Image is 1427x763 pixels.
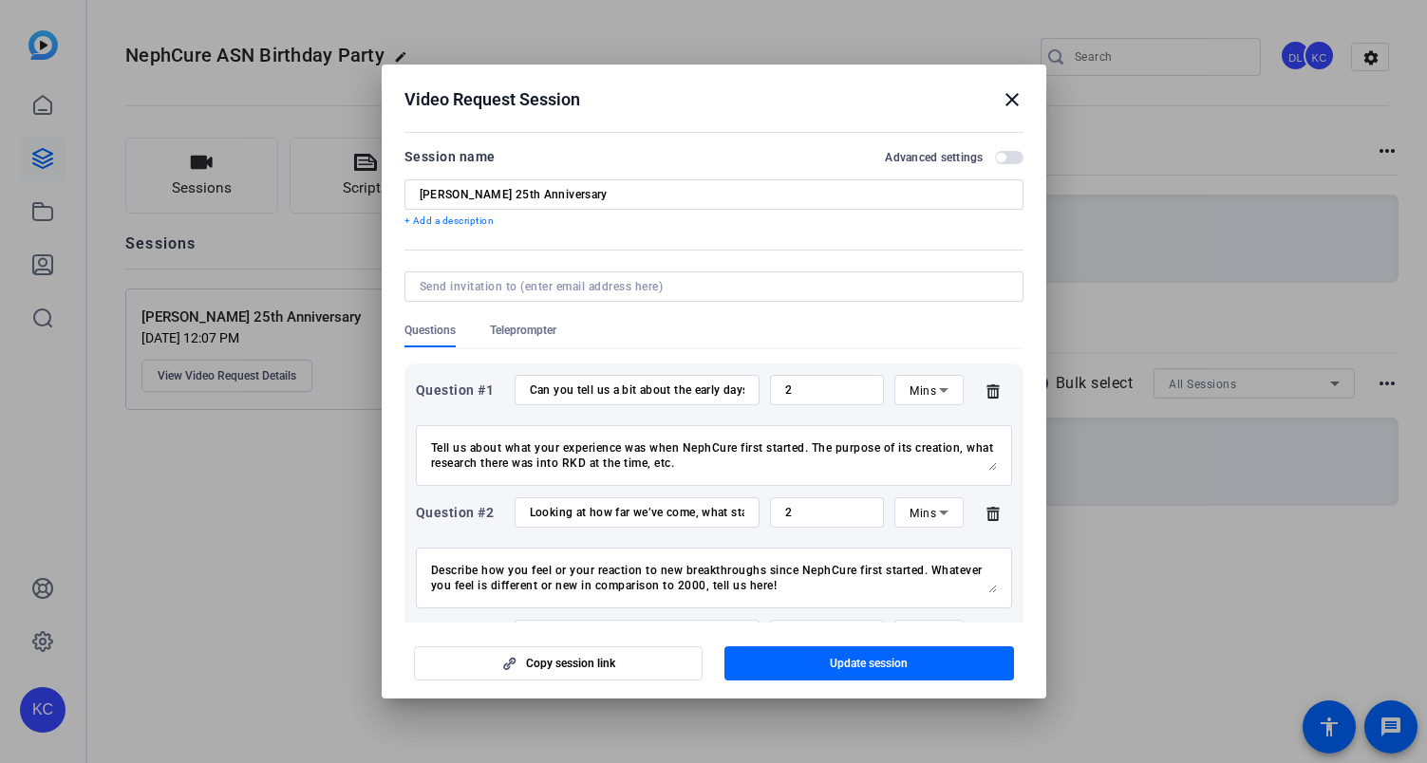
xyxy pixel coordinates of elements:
[404,214,1023,229] p: + Add a description
[910,507,936,520] span: Mins
[1001,88,1023,111] mat-icon: close
[530,505,744,520] input: Enter your question here
[830,656,908,671] span: Update session
[490,323,556,338] span: Teleprompter
[416,501,504,524] div: Question #2
[910,384,936,398] span: Mins
[404,88,1023,111] div: Video Request Session
[885,150,983,165] h2: Advanced settings
[404,145,496,168] div: Session name
[404,323,456,338] span: Questions
[526,656,615,671] span: Copy session link
[420,187,1008,202] input: Enter Session Name
[724,646,1014,680] button: Update session
[420,279,1001,294] input: Send invitation to (enter email address here)
[785,505,870,520] input: Time
[416,379,504,401] div: Question #1
[785,382,870,398] input: Time
[530,382,744,398] input: Enter your question here
[414,646,704,680] button: Copy session link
